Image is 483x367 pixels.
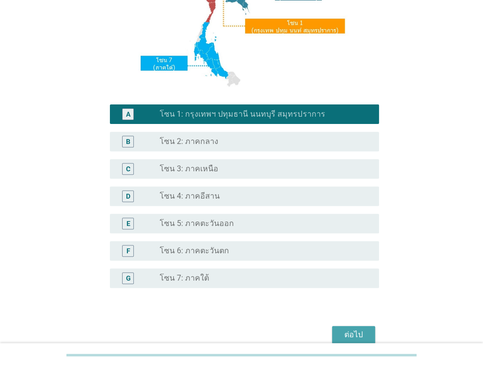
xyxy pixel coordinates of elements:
[340,329,367,341] div: ต่อไป
[126,246,130,256] div: F
[160,137,218,146] label: โซน 2: ภาคกลาง
[160,273,209,283] label: โซน 7: ภาคใต้
[160,246,229,256] label: โซน 6: ภาคตะวันตก
[126,273,130,284] div: G
[160,191,220,201] label: โซน 4: ภาคอีสาน
[332,326,375,344] button: ต่อไป
[160,164,218,174] label: โซน 3: ภาคเหนือ
[126,191,130,202] div: D
[160,109,325,119] label: โซน 1: กรุงเทพฯ ปทุมธานี นนทบุรี สมุทรปราการ
[126,137,130,147] div: B
[126,109,130,120] div: A
[126,164,130,174] div: C
[126,219,130,229] div: E
[160,219,234,228] label: โซน 5: ภาคตะวันออก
